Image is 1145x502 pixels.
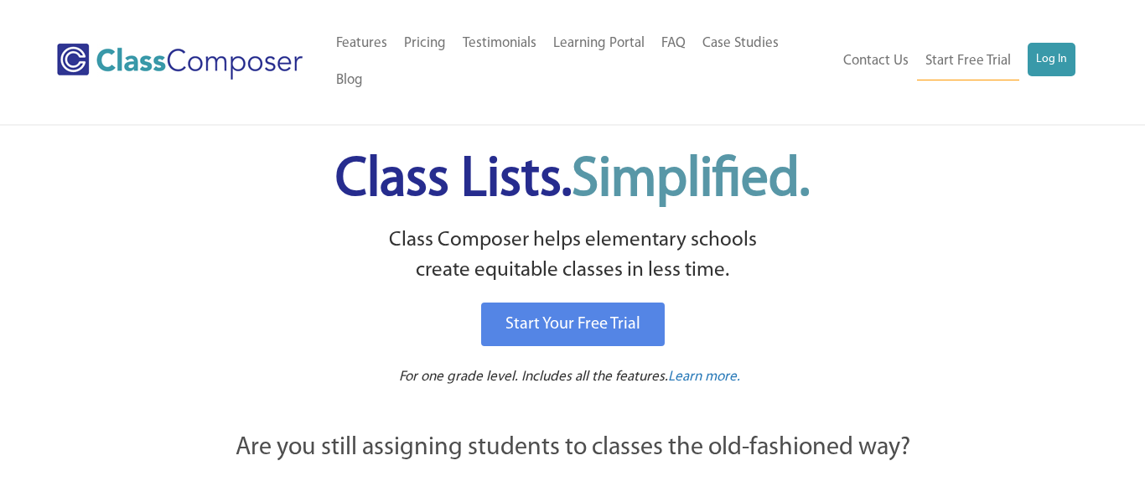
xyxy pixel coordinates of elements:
img: Class Composer [57,44,302,80]
a: Features [328,25,396,62]
p: Class Composer helps elementary schools create equitable classes in less time. [142,225,1003,287]
span: Learn more. [668,370,740,384]
a: Testimonials [454,25,545,62]
a: FAQ [653,25,694,62]
span: Simplified. [572,153,810,208]
p: Are you still assigning students to classes the old-fashioned way? [145,430,1000,467]
span: For one grade level. Includes all the features. [399,370,668,384]
nav: Header Menu [328,25,831,99]
nav: Header Menu [830,43,1075,80]
a: Start Free Trial [917,43,1019,80]
a: Learn more. [668,367,740,388]
a: Start Your Free Trial [481,303,665,346]
a: Case Studies [694,25,787,62]
span: Class Lists. [335,153,810,208]
a: Log In [1028,43,1075,76]
a: Blog [328,62,371,99]
a: Learning Portal [545,25,653,62]
a: Pricing [396,25,454,62]
span: Start Your Free Trial [505,316,640,333]
a: Contact Us [835,43,917,80]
